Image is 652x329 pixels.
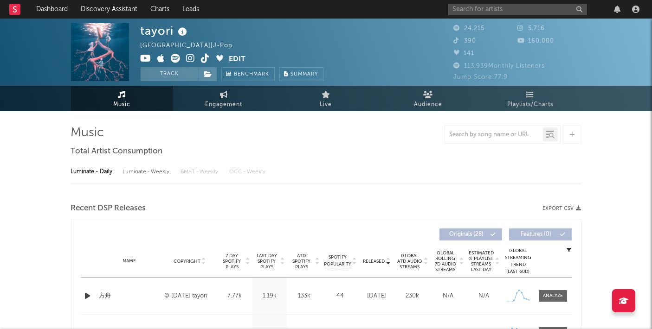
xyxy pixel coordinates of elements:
[113,99,130,110] span: Music
[362,291,393,301] div: [DATE]
[320,99,332,110] span: Live
[454,63,545,69] span: 113,939 Monthly Listeners
[290,253,314,270] span: ATD Spotify Plays
[454,74,508,80] span: Jump Score: 77.9
[173,86,275,111] a: Engagement
[515,232,558,237] span: Features ( 0 )
[290,291,320,301] div: 133k
[454,25,485,32] span: 24,215
[71,86,173,111] a: Music
[445,232,488,237] span: Originals ( 28 )
[141,67,199,81] button: Track
[255,291,285,301] div: 1.19k
[71,203,146,214] span: Recent DSP Releases
[454,51,475,57] span: 141
[469,250,494,272] span: Estimated % Playlist Streams Last Day
[324,254,351,268] span: Spotify Popularity
[543,206,581,211] button: Export CSV
[439,228,502,240] button: Originals(28)
[220,291,250,301] div: 7.77k
[397,253,423,270] span: Global ATD Audio Streams
[71,146,163,157] span: Total Artist Consumption
[229,54,246,65] button: Edit
[377,86,479,111] a: Audience
[363,259,385,264] span: Released
[448,4,587,15] input: Search for artists
[479,86,581,111] a: Playlists/Charts
[507,99,553,110] span: Playlists/Charts
[517,38,554,44] span: 160,000
[454,38,477,44] span: 390
[141,23,190,38] div: tayori
[275,86,377,111] a: Live
[504,247,532,275] div: Global Streaming Trend (Last 60D)
[99,258,160,265] div: Name
[469,291,500,301] div: N/A
[414,99,442,110] span: Audience
[164,291,215,302] div: © [DATE] tayori
[291,72,318,77] span: Summary
[234,69,270,80] span: Benchmark
[433,250,458,272] span: Global Rolling 7D Audio Streams
[433,291,464,301] div: N/A
[174,259,200,264] span: Copyright
[123,164,172,180] div: Luminate - Weekly
[71,164,114,180] div: Luminate - Daily
[517,25,545,32] span: 5,716
[397,291,428,301] div: 230k
[255,253,279,270] span: Last Day Spotify Plays
[509,228,572,240] button: Features(0)
[141,40,244,51] div: [GEOGRAPHIC_DATA] | J-Pop
[445,131,543,139] input: Search by song name or URL
[206,99,243,110] span: Engagement
[99,291,160,301] a: 方舟
[324,291,357,301] div: 44
[221,67,275,81] a: Benchmark
[279,67,323,81] button: Summary
[220,253,245,270] span: 7 Day Spotify Plays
